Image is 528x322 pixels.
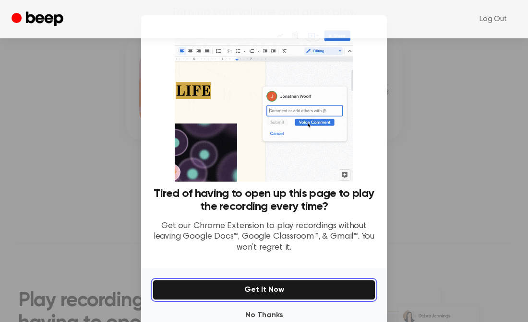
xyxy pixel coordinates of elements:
a: Log Out [470,8,516,31]
a: Beep [12,10,66,29]
h3: Tired of having to open up this page to play the recording every time? [153,187,375,213]
img: Beep extension in action [175,27,353,182]
button: Get It Now [153,280,375,300]
p: Get our Chrome Extension to play recordings without leaving Google Docs™, Google Classroom™, & Gm... [153,221,375,253]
